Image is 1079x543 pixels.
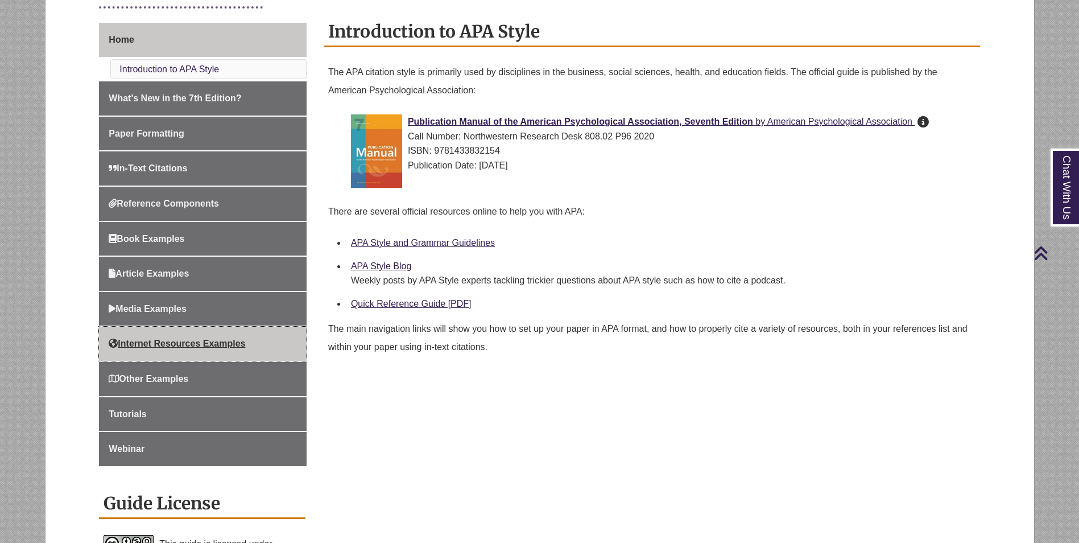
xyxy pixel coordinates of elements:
[755,117,765,126] span: by
[99,489,305,519] h2: Guide License
[109,199,219,208] span: Reference Components
[109,444,144,454] span: Webinar
[99,23,307,466] div: Guide Page Menu
[99,187,307,221] a: Reference Components
[109,129,184,138] span: Paper Formatting
[99,327,307,361] a: Internet Resources Examples
[1033,245,1076,261] a: Back to Top
[99,397,307,431] a: Tutorials
[328,59,975,104] p: The APA citation style is primarily used by disciplines in the business, social sciences, health,...
[351,143,971,158] div: ISBN: 9781433832154
[408,117,915,126] a: Publication Manual of the American Psychological Association, Seventh Edition by American Psychol...
[109,269,189,278] span: Article Examples
[99,23,307,57] a: Home
[109,93,241,103] span: What's New in the 7th Edition?
[328,315,975,361] p: The main navigation links will show you how to set up your paper in APA format, and how to proper...
[109,304,187,314] span: Media Examples
[109,163,187,173] span: In-Text Citations
[99,81,307,116] a: What's New in the 7th Edition?
[109,409,146,419] span: Tutorials
[119,64,219,74] a: Introduction to APA Style
[351,274,971,287] div: Weekly posts by APA Style experts tackling trickier questions about APA style such as how to cite...
[408,117,753,126] span: Publication Manual of the American Psychological Association, Seventh Edition
[109,35,134,44] span: Home
[351,299,472,308] a: Quick Reference Guide [PDF]
[351,129,971,144] div: Call Number: Northwestern Research Desk 808.02 P96 2020
[99,151,307,186] a: In-Text Citations
[99,117,307,151] a: Paper Formatting
[767,117,912,126] span: American Psychological Association
[351,238,495,248] a: APA Style and Grammar Guidelines
[99,362,307,396] a: Other Examples
[99,257,307,291] a: Article Examples
[109,374,188,384] span: Other Examples
[99,432,307,466] a: Webinar
[99,222,307,256] a: Book Examples
[99,292,307,326] a: Media Examples
[328,198,975,225] p: There are several official resources online to help you with APA:
[351,261,411,271] a: APA Style Blog
[109,234,184,244] span: Book Examples
[324,17,980,47] h2: Introduction to APA Style
[109,339,245,348] span: Internet Resources Examples
[351,158,971,173] div: Publication Date: [DATE]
